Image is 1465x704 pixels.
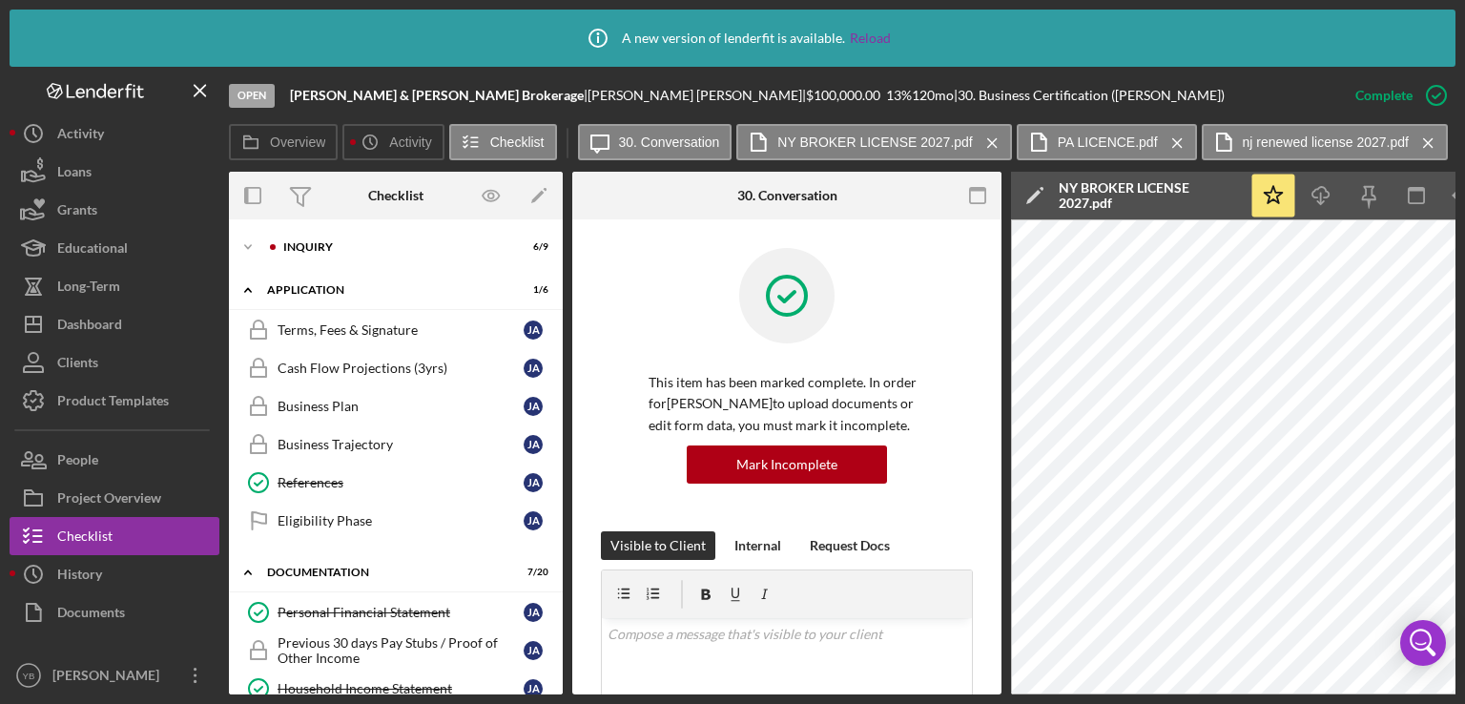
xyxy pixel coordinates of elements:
[10,191,219,229] button: Grants
[267,284,501,296] div: Application
[278,513,524,528] div: Eligibility Phase
[278,681,524,696] div: Household Income Statement
[57,305,122,348] div: Dashboard
[57,479,161,522] div: Project Overview
[278,322,524,338] div: Terms, Fees & Signature
[229,124,338,160] button: Overview
[10,382,219,420] button: Product Templates
[912,88,954,103] div: 120 mo
[238,311,553,349] a: Terms, Fees & SignatureJA
[57,517,113,560] div: Checklist
[238,425,553,464] a: Business TrajectoryJA
[10,555,219,593] button: History
[514,567,548,578] div: 7 / 20
[10,517,219,555] button: Checklist
[10,229,219,267] button: Educational
[524,511,543,530] div: J A
[290,87,584,103] b: [PERSON_NAME] & [PERSON_NAME] Brokerage
[238,593,553,632] a: Personal Financial StatementJA
[1336,76,1455,114] button: Complete
[1058,135,1158,150] label: PA LICENCE.pdf
[524,321,543,340] div: J A
[278,475,524,490] div: References
[954,88,1225,103] div: | 30. Business Certification ([PERSON_NAME])
[238,464,553,502] a: ReferencesJA
[10,479,219,517] button: Project Overview
[10,114,219,153] button: Activity
[601,531,715,560] button: Visible to Client
[1243,135,1409,150] label: nj renewed license 2027.pdf
[278,635,524,666] div: Previous 30 days Pay Stubs / Proof of Other Income
[10,656,219,694] button: YB[PERSON_NAME]
[278,361,524,376] div: Cash Flow Projections (3yrs)
[57,229,128,272] div: Educational
[1059,180,1240,211] div: NY BROKER LICENSE 2027.pdf
[610,531,706,560] div: Visible to Client
[524,473,543,492] div: J A
[278,437,524,452] div: Business Trajectory
[10,441,219,479] button: People
[389,135,431,150] label: Activity
[588,88,806,103] div: [PERSON_NAME] [PERSON_NAME] |
[238,387,553,425] a: Business PlanJA
[10,593,219,632] button: Documents
[57,593,125,636] div: Documents
[736,124,1011,160] button: NY BROKER LICENSE 2027.pdf
[229,84,275,108] div: Open
[800,531,899,560] button: Request Docs
[238,502,553,540] a: Eligibility PhaseJA
[1400,620,1446,666] div: Open Intercom Messenger
[1017,124,1197,160] button: PA LICENCE.pdf
[524,397,543,416] div: J A
[48,656,172,699] div: [PERSON_NAME]
[10,267,219,305] button: Long-Term
[490,135,545,150] label: Checklist
[290,88,588,103] div: |
[725,531,791,560] button: Internal
[57,153,92,196] div: Loans
[10,305,219,343] button: Dashboard
[267,567,501,578] div: Documentation
[524,359,543,378] div: J A
[524,679,543,698] div: J A
[10,343,219,382] button: Clients
[368,188,423,203] div: Checklist
[23,671,35,681] text: YB
[342,124,444,160] button: Activity
[57,191,97,234] div: Grants
[1355,76,1413,114] div: Complete
[57,114,104,157] div: Activity
[1202,124,1448,160] button: nj renewed license 2027.pdf
[649,372,925,436] p: This item has been marked complete. In order for [PERSON_NAME] to upload documents or edit form d...
[514,241,548,253] div: 6 / 9
[619,135,720,150] label: 30. Conversation
[810,531,890,560] div: Request Docs
[57,343,98,386] div: Clients
[57,267,120,310] div: Long-Term
[736,445,837,484] div: Mark Incomplete
[57,555,102,598] div: History
[524,435,543,454] div: J A
[806,88,886,103] div: $100,000.00
[850,31,891,46] a: Reload
[278,399,524,414] div: Business Plan
[10,153,219,191] button: Loans
[283,241,501,253] div: Inquiry
[777,135,972,150] label: NY BROKER LICENSE 2027.pdf
[524,641,543,660] div: J A
[57,382,169,424] div: Product Templates
[514,284,548,296] div: 1 / 6
[687,445,887,484] button: Mark Incomplete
